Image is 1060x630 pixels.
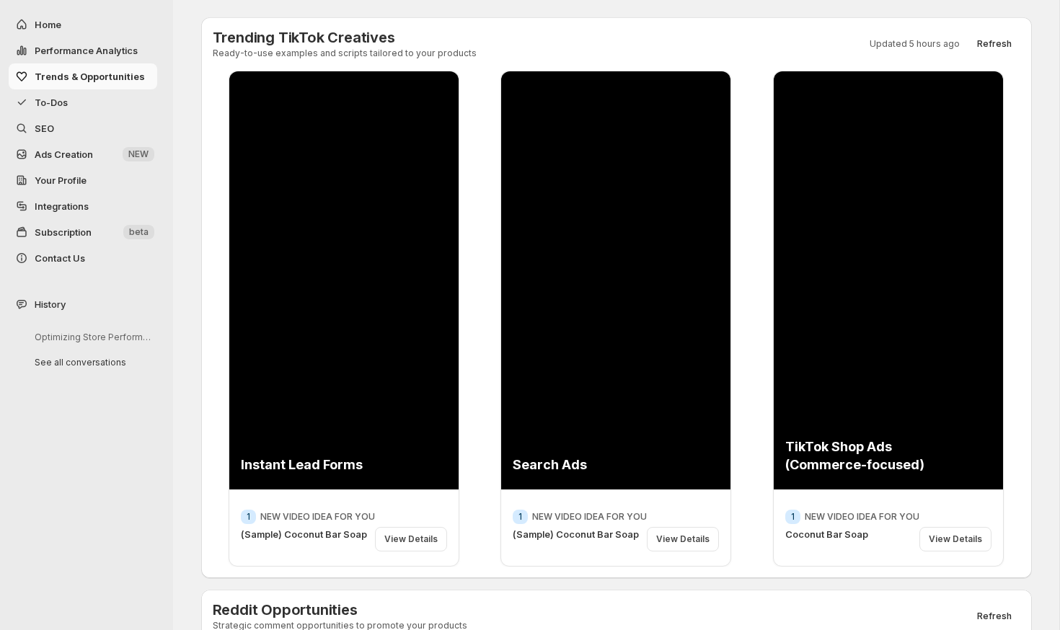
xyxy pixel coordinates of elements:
div: View Details [647,527,719,551]
button: Optimizing Store Performance Analysis Steps [23,326,160,348]
iframe: TikTok Video [772,67,1004,494]
span: Home [35,19,61,30]
span: Your Profile [35,174,87,186]
span: NEW [128,148,149,160]
span: Performance Analytics [35,45,138,56]
h3: Trending TikTok Creatives [213,29,477,46]
div: View details for Coconut Bar Soap [773,71,1004,567]
span: 1 [247,511,250,523]
span: Subscription [35,226,92,238]
div: View Details [375,527,447,551]
h3: Reddit Opportunities [213,601,467,618]
button: Refresh [968,606,1020,626]
span: History [35,297,66,311]
button: Ads Creation [9,141,157,167]
span: Refresh [977,611,1012,622]
span: Integrations [35,200,89,212]
p: Updated 5 hours ago [870,38,960,50]
button: Performance Analytics [9,37,157,63]
p: (Sample) Coconut Bar Soap [513,527,641,541]
div: Instant Lead Forms [241,456,397,474]
button: See all conversations [23,351,160,373]
a: SEO [9,115,157,141]
button: To-Dos [9,89,157,115]
span: Trends & Opportunities [35,71,145,82]
button: Contact Us [9,245,157,271]
iframe: TikTok Video [500,67,732,494]
span: Contact Us [35,252,85,264]
span: 1 [518,511,522,523]
span: Ads Creation [35,148,93,160]
p: NEW VIDEO IDEA FOR YOU [805,511,919,523]
p: Coconut Bar Soap [785,527,914,541]
p: NEW VIDEO IDEA FOR YOU [260,511,375,523]
span: To-Dos [35,97,68,108]
p: (Sample) Coconut Bar Soap [241,527,369,541]
iframe: TikTok Video [229,67,460,494]
div: Search Ads [513,456,668,474]
div: TikTok Shop Ads (Commerce-focused) [785,438,941,474]
div: View details for (Sample) Coconut Bar Soap [229,71,459,567]
p: Ready-to-use examples and scripts tailored to your products [213,48,477,59]
span: SEO [35,123,54,134]
a: Integrations [9,193,157,219]
button: Trends & Opportunities [9,63,157,89]
span: 1 [791,511,795,523]
button: Subscription [9,219,157,245]
button: Home [9,12,157,37]
a: Your Profile [9,167,157,193]
span: beta [129,226,149,238]
p: NEW VIDEO IDEA FOR YOU [532,511,647,523]
div: View details for (Sample) Coconut Bar Soap [500,71,731,567]
span: Refresh [977,38,1012,50]
button: Refresh [968,34,1020,54]
div: View Details [919,527,991,551]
